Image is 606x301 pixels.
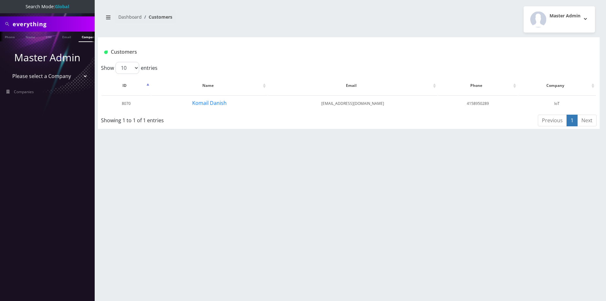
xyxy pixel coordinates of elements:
[22,32,38,41] a: Name
[14,89,34,94] span: Companies
[118,14,142,20] a: Dashboard
[268,76,437,95] th: Email: activate to sort column ascending
[192,99,227,107] button: Komail Danish
[438,76,518,95] th: Phone: activate to sort column ascending
[438,95,518,111] td: 4158950289
[13,18,93,30] input: Search All Companies
[151,76,268,95] th: Name: activate to sort column ascending
[55,3,69,9] strong: Global
[524,6,595,33] button: Master Admin
[103,10,344,28] nav: breadcrumb
[59,32,74,41] a: Email
[104,49,510,55] h1: Customers
[101,114,303,124] div: Showing 1 to 1 of 1 entries
[567,115,578,126] a: 1
[116,62,139,74] select: Showentries
[518,95,596,111] td: IoT
[142,14,172,20] li: Customers
[550,13,580,19] h2: Master Admin
[268,95,437,111] td: [EMAIL_ADDRESS][DOMAIN_NAME]
[79,32,100,42] a: Company
[2,32,18,41] a: Phone
[102,95,151,111] td: 8070
[518,76,596,95] th: Company: activate to sort column ascending
[577,115,597,126] a: Next
[26,3,69,9] span: Search Mode:
[101,62,157,74] label: Show entries
[102,76,151,95] th: ID: activate to sort column descending
[43,32,55,41] a: SIM
[538,115,567,126] a: Previous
